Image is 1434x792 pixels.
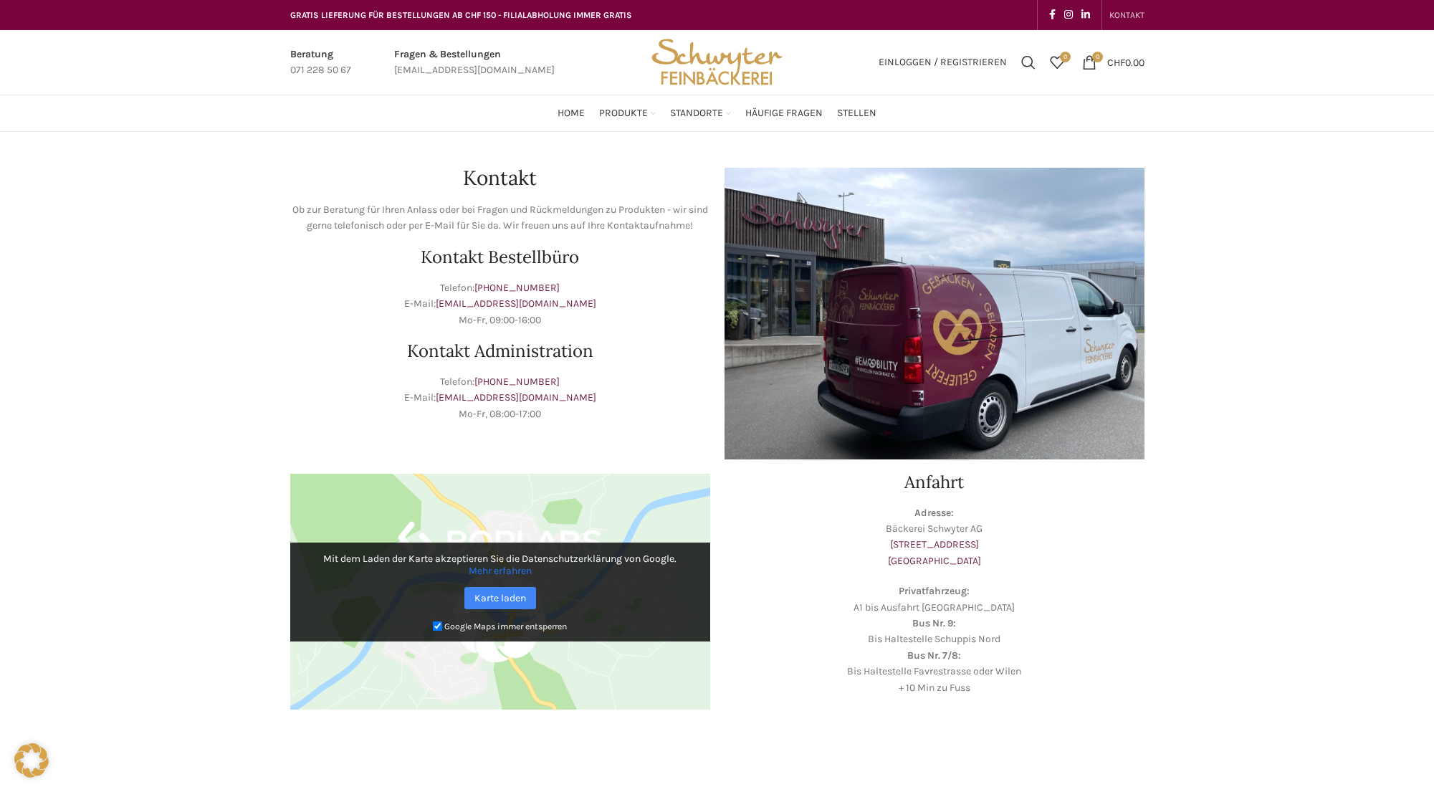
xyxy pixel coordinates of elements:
[725,505,1144,570] p: Bäckerei Schwyter AG
[837,107,876,120] span: Stellen
[290,374,710,422] p: Telefon: E-Mail: Mo-Fr, 08:00-17:00
[290,10,632,20] span: GRATIS LIEFERUNG FÜR BESTELLUNGEN AB CHF 150 - FILIALABHOLUNG IMMER GRATIS
[1109,10,1144,20] span: KONTAKT
[290,343,710,360] h2: Kontakt Administration
[1014,48,1043,77] a: Suchen
[871,48,1014,77] a: Einloggen / Registrieren
[670,99,731,128] a: Standorte
[558,107,585,120] span: Home
[290,47,351,79] a: Infobox link
[599,107,648,120] span: Produkte
[558,99,585,128] a: Home
[912,617,956,629] strong: Bus Nr. 9:
[290,202,710,234] p: Ob zur Beratung für Ihren Anlass oder bei Fragen und Rückmeldungen zu Produkten - wir sind gerne ...
[1043,48,1071,77] div: Meine Wunschliste
[464,587,536,609] a: Karte laden
[474,282,560,294] a: [PHONE_NUMBER]
[745,107,823,120] span: Häufige Fragen
[1092,52,1103,62] span: 0
[469,565,532,577] a: Mehr erfahren
[1043,48,1071,77] a: 0
[290,249,710,266] h2: Kontakt Bestellbüro
[745,99,823,128] a: Häufige Fragen
[646,30,787,95] img: Bäckerei Schwyter
[907,649,961,662] strong: Bus Nr. 7/8:
[899,585,970,597] strong: Privatfahrzeug:
[879,57,1007,67] span: Einloggen / Registrieren
[436,391,596,404] a: [EMAIL_ADDRESS][DOMAIN_NAME]
[300,553,700,577] p: Mit dem Laden der Karte akzeptieren Sie die Datenschutzerklärung von Google.
[394,47,555,79] a: Infobox link
[1109,1,1144,29] a: KONTAKT
[1107,56,1125,68] span: CHF
[436,297,596,310] a: [EMAIL_ADDRESS][DOMAIN_NAME]
[725,474,1144,491] h2: Anfahrt
[433,621,442,631] input: Google Maps immer entsperren
[1107,56,1144,68] bdi: 0.00
[1045,5,1060,25] a: Facebook social link
[725,583,1144,696] p: A1 bis Ausfahrt [GEOGRAPHIC_DATA] Bis Haltestelle Schuppis Nord Bis Haltestelle Favrestrasse oder...
[599,99,656,128] a: Produkte
[1075,48,1152,77] a: 0 CHF0.00
[444,621,567,631] small: Google Maps immer entsperren
[670,107,723,120] span: Standorte
[1102,1,1152,29] div: Secondary navigation
[290,474,710,710] img: Google Maps
[1077,5,1094,25] a: Linkedin social link
[283,99,1152,128] div: Main navigation
[1060,52,1071,62] span: 0
[1060,5,1077,25] a: Instagram social link
[837,99,876,128] a: Stellen
[290,280,710,328] p: Telefon: E-Mail: Mo-Fr, 09:00-16:00
[474,376,560,388] a: [PHONE_NUMBER]
[290,168,710,188] h1: Kontakt
[888,538,981,566] a: [STREET_ADDRESS][GEOGRAPHIC_DATA]
[646,55,787,67] a: Site logo
[914,507,954,519] strong: Adresse:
